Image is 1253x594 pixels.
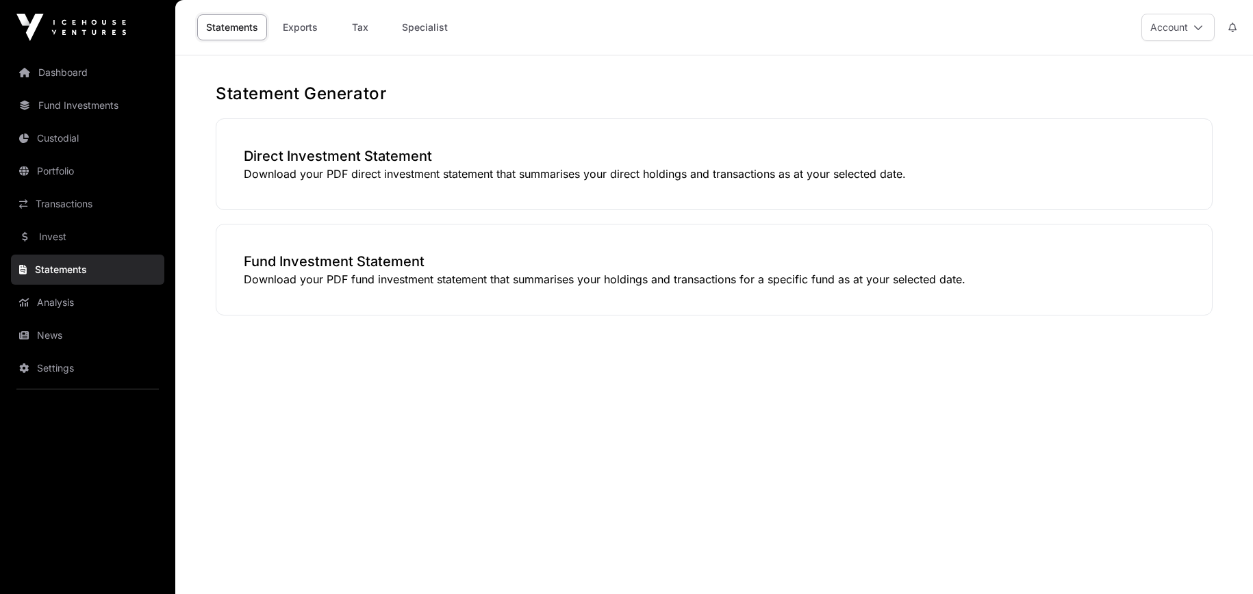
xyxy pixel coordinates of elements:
[11,287,164,318] a: Analysis
[244,146,1185,166] h3: Direct Investment Statement
[11,255,164,285] a: Statements
[11,320,164,350] a: News
[244,166,1185,182] p: Download your PDF direct investment statement that summarises your direct holdings and transactio...
[11,123,164,153] a: Custodial
[11,156,164,186] a: Portfolio
[273,14,327,40] a: Exports
[1141,14,1215,41] button: Account
[11,90,164,120] a: Fund Investments
[216,83,1213,105] h1: Statement Generator
[11,57,164,88] a: Dashboard
[11,189,164,219] a: Transactions
[11,353,164,383] a: Settings
[16,14,126,41] img: Icehouse Ventures Logo
[11,222,164,252] a: Invest
[244,271,1185,287] p: Download your PDF fund investment statement that summarises your holdings and transactions for a ...
[1185,528,1253,594] iframe: Chat Widget
[244,252,1185,271] h3: Fund Investment Statement
[197,14,267,40] a: Statements
[393,14,457,40] a: Specialist
[333,14,388,40] a: Tax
